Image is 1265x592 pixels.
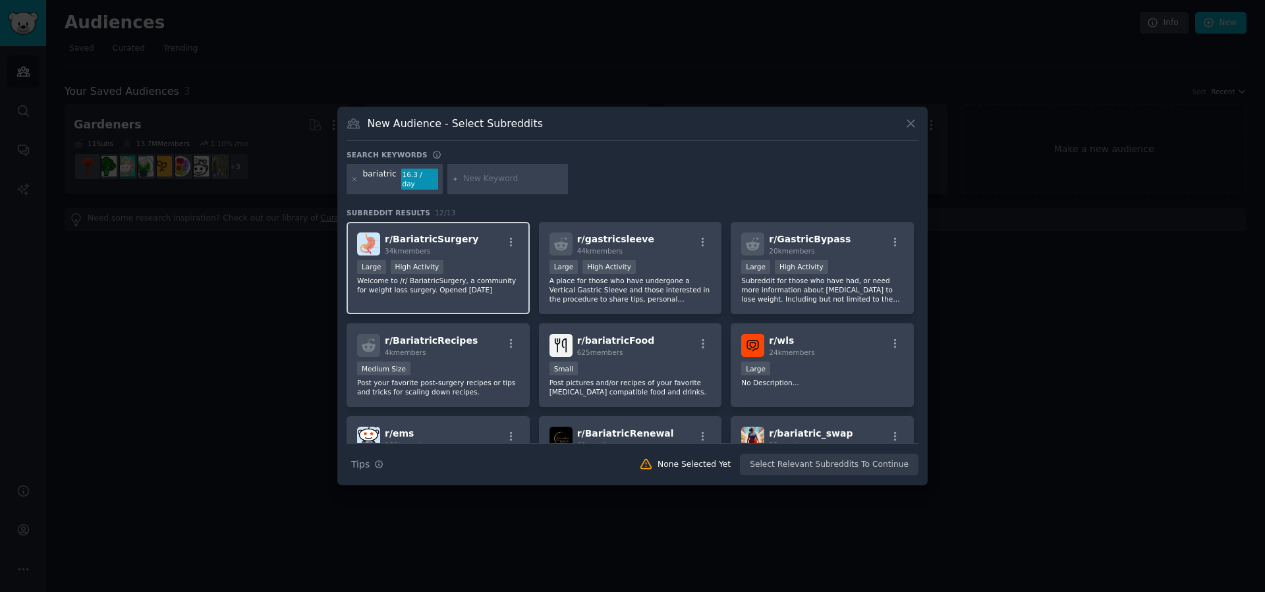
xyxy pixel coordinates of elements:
div: Large [741,260,770,274]
p: Post your favorite post-surgery recipes or tips and tricks for scaling down recipes. [357,378,519,396]
div: Large [357,260,386,274]
p: A place for those who have undergone a Vertical Gastric Sleeve and those interested in the proced... [549,276,712,304]
div: High Activity [582,260,636,274]
p: Welcome to /r/ BariatricSurgery, a community for weight loss surgery. Opened [DATE] [357,276,519,294]
span: 189k members [385,441,435,449]
h3: Search keywords [347,150,428,159]
p: Post pictures and/or recipes of your favorite [MEDICAL_DATA] compatible food and drinks. [549,378,712,396]
span: Subreddit Results [347,208,430,217]
img: bariatric_swap [741,427,764,450]
span: r/ BariatricSurgery [385,234,479,244]
span: 34k members [385,247,430,255]
p: Subreddit for those who have had, or need more information about [MEDICAL_DATA] to lose weight. I... [741,276,903,304]
span: r/ bariatric_swap [769,428,853,439]
span: 4k members [385,348,426,356]
img: ems [357,427,380,450]
div: Large [549,260,578,274]
span: r/ BariatricRenewal [577,428,674,439]
span: 20k members [769,247,814,255]
div: Large [741,362,770,375]
div: Medium Size [357,362,410,375]
div: High Activity [775,260,828,274]
span: Tips [351,458,370,471]
span: r/ bariatricFood [577,335,655,346]
span: 44k members [577,247,623,255]
input: New Keyword [463,173,563,185]
span: r/ GastricBypass [769,234,851,244]
p: No Description... [741,378,903,387]
div: High Activity [391,260,444,274]
button: Tips [347,453,388,476]
h3: New Audience - Select Subreddits [368,117,543,130]
img: BariatricSurgery [357,232,380,256]
img: bariatricFood [549,334,573,357]
span: 24k members [769,348,814,356]
span: 69 members [577,441,619,449]
span: r/ gastricsleeve [577,234,654,244]
span: 625 members [577,348,623,356]
span: r/ BariatricRecipes [385,335,478,346]
span: 12 / 13 [435,209,456,217]
span: r/ wls [769,335,794,346]
div: None Selected Yet [658,459,731,471]
img: BariatricRenewal [549,427,573,450]
div: bariatric [363,169,397,190]
span: r/ ems [385,428,414,439]
div: 16.3 / day [401,169,438,190]
img: wls [741,334,764,357]
div: Small [549,362,578,375]
span: 22 members [769,441,810,449]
